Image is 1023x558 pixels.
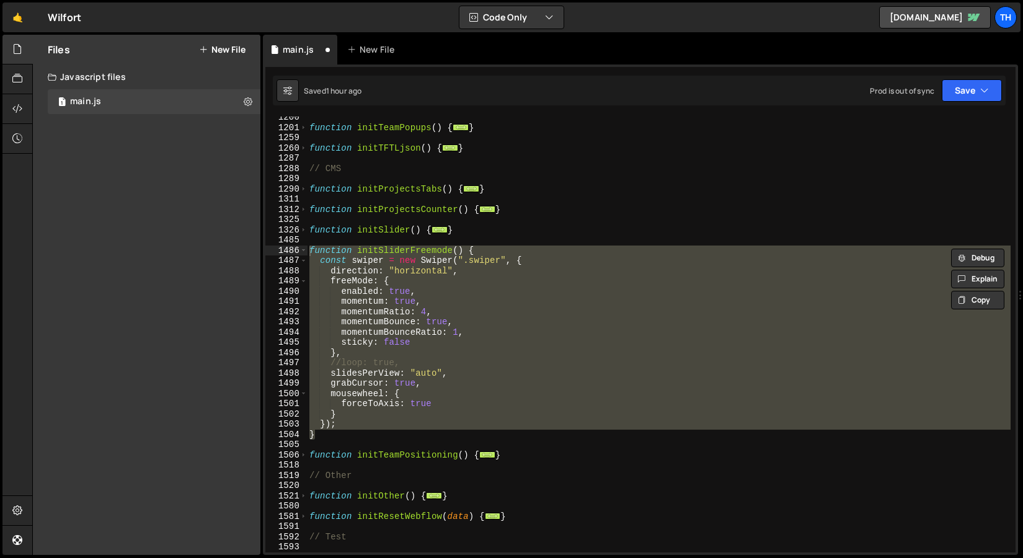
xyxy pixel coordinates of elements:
[265,480,308,491] div: 1520
[994,6,1017,29] a: Th
[265,501,308,511] div: 1580
[58,98,66,108] span: 1
[265,450,308,461] div: 1506
[951,270,1004,288] button: Explain
[265,194,308,205] div: 1311
[265,112,308,123] div: 1200
[265,255,308,266] div: 1487
[459,6,564,29] button: Code Only
[265,266,308,277] div: 1488
[427,492,443,498] span: ...
[265,532,308,542] div: 1592
[951,291,1004,309] button: Copy
[265,246,308,256] div: 1486
[265,511,308,522] div: 1581
[265,225,308,236] div: 1326
[265,133,308,143] div: 1259
[199,45,246,55] button: New File
[283,43,314,56] div: main.js
[265,389,308,399] div: 1500
[265,327,308,338] div: 1494
[265,542,308,552] div: 1593
[265,276,308,286] div: 1489
[464,185,480,192] span: ...
[265,337,308,348] div: 1495
[2,2,33,32] a: 🤙
[265,440,308,450] div: 1505
[442,144,458,151] span: ...
[879,6,991,29] a: [DOMAIN_NAME]
[48,89,260,114] div: 16468/44594.js
[265,460,308,471] div: 1518
[265,123,308,133] div: 1201
[265,286,308,297] div: 1490
[432,226,448,232] span: ...
[265,521,308,532] div: 1591
[326,86,362,96] div: 1 hour ago
[265,215,308,225] div: 1325
[265,143,308,154] div: 1260
[48,10,81,25] div: Wilfort
[265,348,308,358] div: 1496
[265,174,308,184] div: 1289
[33,64,260,89] div: Javascript files
[265,358,308,368] div: 1497
[485,512,501,519] span: ...
[265,471,308,481] div: 1519
[265,164,308,174] div: 1288
[265,184,308,195] div: 1290
[479,451,495,458] span: ...
[304,86,361,96] div: Saved
[265,399,308,409] div: 1501
[870,86,934,96] div: Prod is out of sync
[951,249,1004,267] button: Debug
[265,153,308,164] div: 1287
[265,409,308,420] div: 1502
[347,43,399,56] div: New File
[265,235,308,246] div: 1485
[265,317,308,327] div: 1493
[265,368,308,379] div: 1498
[265,491,308,502] div: 1521
[479,205,495,212] span: ...
[265,430,308,440] div: 1504
[70,96,101,107] div: main.js
[265,307,308,317] div: 1492
[265,205,308,215] div: 1312
[265,296,308,307] div: 1491
[48,43,70,56] h2: Files
[453,123,469,130] span: ...
[265,378,308,389] div: 1499
[942,79,1002,102] button: Save
[265,419,308,430] div: 1503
